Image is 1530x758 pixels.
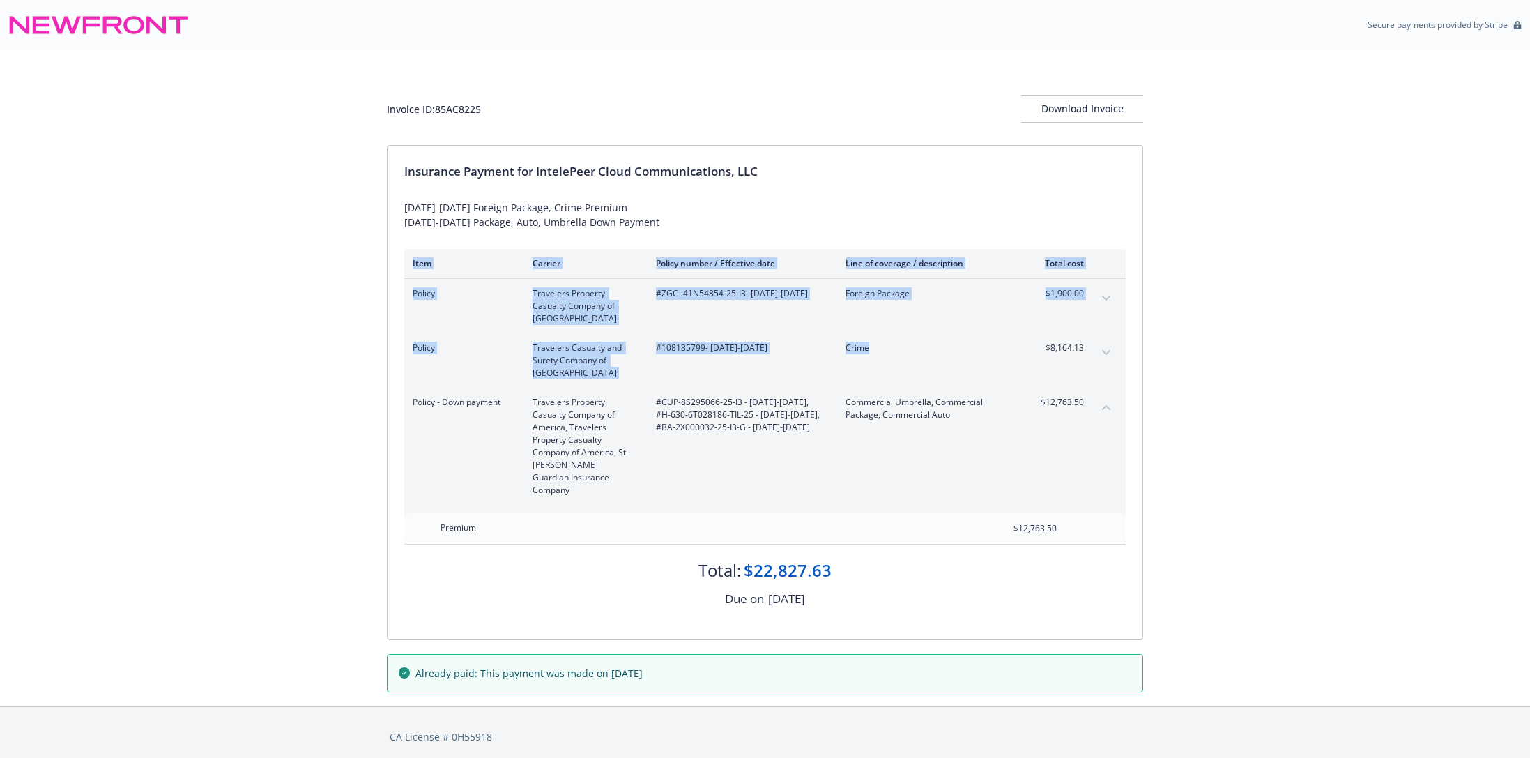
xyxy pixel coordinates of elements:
[744,559,832,582] div: $22,827.63
[846,342,1009,354] span: Crime
[846,287,1009,300] span: Foreign Package
[1095,287,1117,310] button: expand content
[413,396,510,409] span: Policy - Down payment
[404,279,1126,333] div: PolicyTravelers Property Casualty Company of [GEOGRAPHIC_DATA]#ZGC- 41N54854-25-I3- [DATE]-[DATE]...
[974,518,1065,539] input: 0.00
[533,287,634,325] span: Travelers Property Casualty Company of [GEOGRAPHIC_DATA]
[656,287,823,300] span: #ZGC- 41N54854-25-I3 - [DATE]-[DATE]
[404,200,1126,229] div: [DATE]-[DATE] Foreign Package, Crime Premium [DATE]-[DATE] Package, Auto, Umbrella Down Payment
[404,388,1126,505] div: Policy - Down paymentTravelers Property Casualty Company of America, Travelers Property Casualty ...
[404,162,1126,181] div: Insurance Payment for IntelePeer Cloud Communications, LLC
[846,257,1009,269] div: Line of coverage / description
[1032,287,1084,300] span: $1,900.00
[1032,342,1084,354] span: $8,164.13
[698,559,741,582] div: Total:
[441,522,476,533] span: Premium
[387,102,481,116] div: Invoice ID: 85AC8225
[533,257,634,269] div: Carrier
[533,396,634,497] span: Travelers Property Casualty Company of America, Travelers Property Casualty Company of America, S...
[846,396,1009,421] span: Commercial Umbrella, Commercial Package, Commercial Auto
[768,590,805,608] div: [DATE]
[656,396,823,434] span: #CUP-8S295066-25-I3 - [DATE]-[DATE], #H-630-6T028186-TIL-25 - [DATE]-[DATE], #BA-2X000032-25-I3-G...
[533,342,634,379] span: Travelers Casualty and Surety Company of [GEOGRAPHIC_DATA]
[1021,95,1143,123] button: Download Invoice
[415,666,643,681] span: Already paid: This payment was made on [DATE]
[1095,396,1117,418] button: collapse content
[1368,19,1508,31] p: Secure payments provided by Stripe
[656,342,823,354] span: #108135799 - [DATE]-[DATE]
[1032,396,1084,409] span: $12,763.50
[390,729,1140,744] div: CA License # 0H55918
[1095,342,1117,364] button: expand content
[725,590,764,608] div: Due on
[413,287,510,300] span: Policy
[1032,257,1084,269] div: Total cost
[413,257,510,269] div: Item
[656,257,823,269] div: Policy number / Effective date
[413,342,510,354] span: Policy
[1021,96,1143,122] div: Download Invoice
[404,333,1126,388] div: PolicyTravelers Casualty and Surety Company of [GEOGRAPHIC_DATA]#108135799- [DATE]-[DATE]Crime$8,...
